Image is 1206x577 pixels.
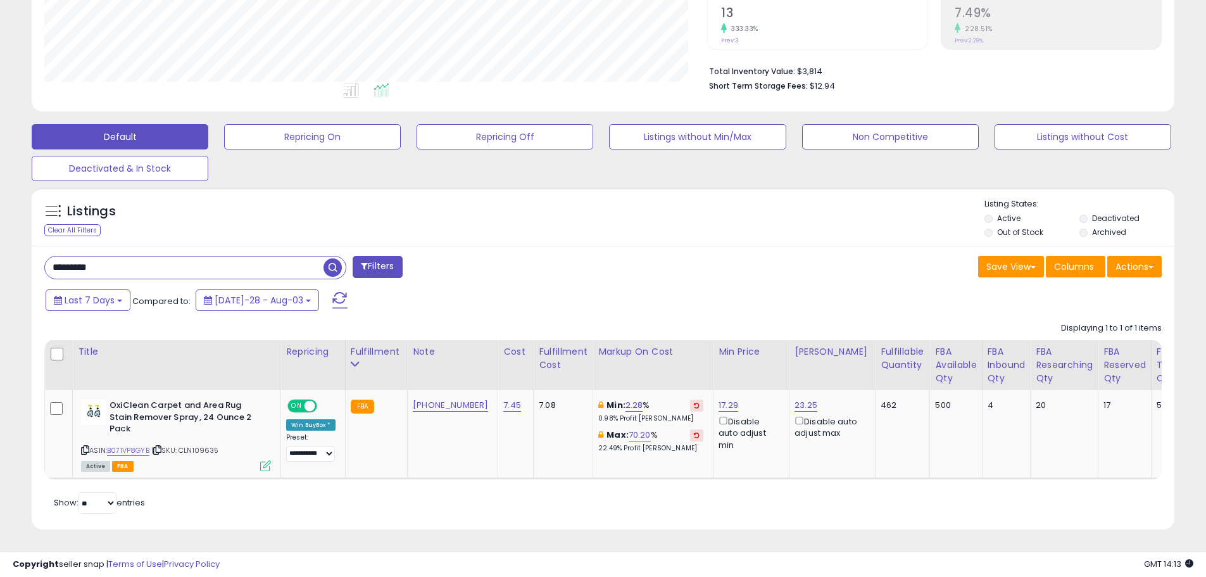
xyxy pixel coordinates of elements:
[795,345,870,358] div: [PERSON_NAME]
[1036,400,1088,411] div: 20
[795,414,865,439] div: Disable auto adjust max
[802,124,979,149] button: Non Competitive
[1157,400,1176,411] div: 512
[32,124,208,149] button: Default
[315,401,336,412] span: OFF
[503,345,528,358] div: Cost
[1061,322,1162,334] div: Displaying 1 to 1 of 1 items
[46,289,130,311] button: Last 7 Days
[132,295,191,307] span: Compared to:
[719,345,784,358] div: Min Price
[935,400,972,411] div: 500
[997,227,1043,238] label: Out of Stock
[44,224,101,236] div: Clear All Filters
[81,400,271,470] div: ASIN:
[598,444,703,453] p: 22.49% Profit [PERSON_NAME]
[65,294,115,307] span: Last 7 Days
[995,124,1171,149] button: Listings without Cost
[78,345,275,358] div: Title
[935,345,976,385] div: FBA Available Qty
[997,213,1021,224] label: Active
[107,445,149,456] a: B071VP8GYB
[795,399,817,412] a: 23.25
[1157,345,1181,385] div: FBA Total Qty
[719,399,738,412] a: 17.29
[709,80,808,91] b: Short Term Storage Fees:
[1107,256,1162,277] button: Actions
[289,401,305,412] span: ON
[593,340,713,390] th: The percentage added to the cost of goods (COGS) that forms the calculator for Min & Max prices.
[606,429,629,441] b: Max:
[351,345,402,358] div: Fulfillment
[196,289,319,311] button: [DATE]-28 - Aug-03
[286,419,336,431] div: Win BuyBox *
[1054,260,1094,273] span: Columns
[978,256,1044,277] button: Save View
[1144,558,1193,570] span: 2025-08-11 14:13 GMT
[224,124,401,149] button: Repricing On
[503,399,521,412] a: 7.45
[1092,227,1126,238] label: Archived
[13,558,59,570] strong: Copyright
[286,433,336,462] div: Preset:
[810,80,835,92] span: $12.94
[606,399,625,411] b: Min:
[609,124,786,149] button: Listings without Min/Max
[598,400,703,423] div: %
[719,414,779,451] div: Disable auto adjust min
[1103,345,1146,385] div: FBA Reserved Qty
[721,37,739,44] small: Prev: 3
[1046,256,1105,277] button: Columns
[81,461,110,472] span: All listings currently available for purchase on Amazon
[417,124,593,149] button: Repricing Off
[108,558,162,570] a: Terms of Use
[984,198,1174,210] p: Listing States:
[110,400,263,438] b: OxiClean Carpet and Area Rug Stain Remover Spray, 24 Ounce 2 Pack
[351,400,374,414] small: FBA
[1036,345,1093,385] div: FBA Researching Qty
[112,461,134,472] span: FBA
[81,400,106,425] img: 4147QBY-C3L._SL40_.jpg
[1092,213,1140,224] label: Deactivated
[215,294,303,307] span: [DATE]-28 - Aug-03
[881,400,920,411] div: 462
[164,558,220,570] a: Privacy Policy
[598,414,703,423] p: 0.98% Profit [PERSON_NAME]
[151,445,219,455] span: | SKU: CLN109635
[54,497,145,509] span: Show: entries
[988,400,1021,411] div: 4
[960,24,993,34] small: 228.51%
[629,429,651,441] a: 70.20
[598,345,708,358] div: Markup on Cost
[413,345,493,358] div: Note
[625,399,643,412] a: 2.28
[413,399,488,412] a: [PHONE_NUMBER]
[539,400,583,411] div: 7.08
[353,256,402,278] button: Filters
[955,6,1161,23] h2: 7.49%
[955,37,983,44] small: Prev: 2.28%
[598,429,703,453] div: %
[1103,400,1141,411] div: 17
[727,24,758,34] small: 333.33%
[67,203,116,220] h5: Listings
[13,559,220,571] div: seller snap | |
[32,156,208,181] button: Deactivated & In Stock
[286,345,340,358] div: Repricing
[709,66,795,77] b: Total Inventory Value:
[988,345,1026,385] div: FBA inbound Qty
[881,345,924,372] div: Fulfillable Quantity
[709,63,1152,78] li: $3,814
[539,345,587,372] div: Fulfillment Cost
[721,6,927,23] h2: 13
